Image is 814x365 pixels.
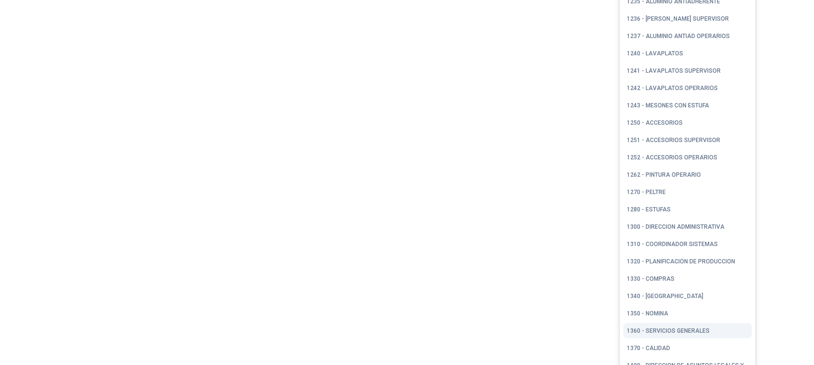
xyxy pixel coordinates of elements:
button: 1251 - ACCESORIOS SUPERVISOR [623,132,752,148]
button: 1320 - PLANIFICACION DE PRODUCCION [623,254,752,269]
button: 1252 - ACCESORIOS OPERARIOS [623,150,752,165]
button: 1241 - LAVAPLATOS SUPERVISOR [623,63,752,78]
div: 1360 - SERVICIOS GENERALES [627,327,710,334]
div: 1243 - MESONES CON ESTUFA [627,102,710,109]
div: 1280 - ESTUFAS [627,206,671,213]
div: 1252 - ACCESORIOS OPERARIOS [627,154,718,161]
div: 1270 - PELTRE [627,189,666,196]
div: 1250 - ACCESORIOS [627,119,683,126]
button: 1360 - SERVICIOS GENERALES [623,323,752,339]
button: 1240 - LAVAPLATOS [623,46,752,61]
div: 1310 - COORDINADOR SISTEMAS [627,241,718,248]
div: 1241 - LAVAPLATOS SUPERVISOR [627,67,721,74]
div: 1370 - CALIDAD [627,345,671,352]
button: 1250 - ACCESORIOS [623,115,752,130]
div: 1350 - NOMINA [627,310,669,317]
button: 1340 - [GEOGRAPHIC_DATA] [623,288,752,304]
div: 1340 - [GEOGRAPHIC_DATA] [627,293,704,300]
div: 1242 - LAVAPLATOS OPERARIOS [627,85,718,91]
button: 1280 - ESTUFAS [623,202,752,217]
button: 1242 - LAVAPLATOS OPERARIOS [623,80,752,96]
div: 1251 - ACCESORIOS SUPERVISOR [627,137,721,143]
div: 1240 - LAVAPLATOS [627,50,684,57]
div: 1300 - DIRECCION ADMINISTRATIVA [627,223,725,230]
button: 1243 - MESONES CON ESTUFA [623,98,752,113]
button: 1350 - NOMINA [623,306,752,321]
button: 1330 - COMPRAS [623,271,752,287]
button: 1370 - CALIDAD [623,340,752,356]
button: 1270 - PELTRE [623,184,752,200]
button: 1236 - [PERSON_NAME] SUPERVISOR [623,11,752,26]
div: 1237 - ALUMINIO ANTIAD OPERARIOS [627,33,730,39]
div: 1330 - COMPRAS [627,275,675,282]
button: 1237 - ALUMINIO ANTIAD OPERARIOS [623,28,752,44]
div: 1236 - [PERSON_NAME] SUPERVISOR [627,15,729,22]
button: 1262 - PINTURA OPERARIO [623,167,752,182]
div: 1262 - PINTURA OPERARIO [627,171,701,178]
button: 1310 - COORDINADOR SISTEMAS [623,236,752,252]
button: 1300 - DIRECCION ADMINISTRATIVA [623,219,752,235]
div: 1320 - PLANIFICACION DE PRODUCCION [627,258,736,265]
